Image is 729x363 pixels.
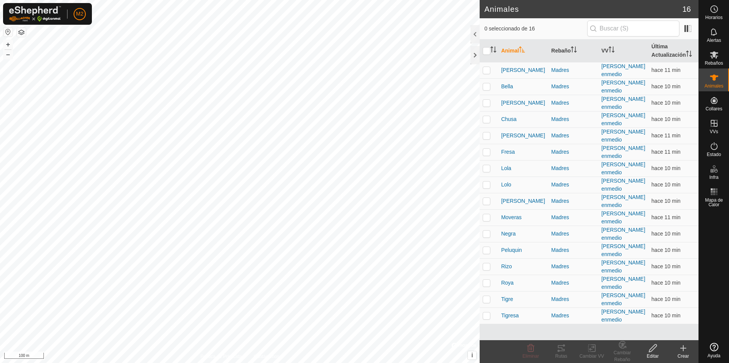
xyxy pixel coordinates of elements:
div: Madres [551,312,595,320]
th: Rebaño [548,40,598,62]
span: 15 oct 2025, 10:45 [652,149,681,155]
span: Tigresa [501,312,519,320]
a: [PERSON_NAME] enmedio [601,227,645,241]
span: Infra [709,175,718,180]
span: 15 oct 2025, 10:45 [652,312,681,318]
p-sorticon: Activar para ordenar [490,48,496,54]
span: Alertas [707,38,721,43]
span: i [471,352,473,358]
span: 15 oct 2025, 10:45 [652,247,681,253]
span: [PERSON_NAME] [501,132,545,140]
button: – [3,50,13,59]
span: Fresa [501,148,515,156]
div: Madres [551,132,595,140]
div: Madres [551,246,595,254]
p-sorticon: Activar para ordenar [519,48,525,54]
a: [PERSON_NAME] enmedio [601,243,645,257]
div: Madres [551,66,595,74]
span: Rizo [501,263,512,271]
div: Madres [551,213,595,221]
span: 15 oct 2025, 10:45 [652,263,681,269]
a: [PERSON_NAME] enmedio [601,96,645,110]
div: Crear [668,353,698,360]
span: 15 oct 2025, 10:45 [652,116,681,122]
span: 16 [682,3,691,15]
div: Editar [637,353,668,360]
span: Mapa de Calor [701,198,727,207]
span: Estado [707,152,721,157]
button: Restablecer Mapa [3,27,13,37]
div: Madres [551,197,595,205]
span: Lola [501,164,511,172]
a: [PERSON_NAME] enmedio [601,112,645,126]
div: Madres [551,263,595,271]
span: 15 oct 2025, 10:45 [652,132,681,139]
a: [PERSON_NAME] enmedio [601,194,645,208]
span: 15 oct 2025, 10:45 [652,100,681,106]
a: [PERSON_NAME] enmedio [601,80,645,94]
div: Madres [551,115,595,123]
span: 15 oct 2025, 10:45 [652,181,681,188]
a: [PERSON_NAME] enmedio [601,145,645,159]
a: [PERSON_NAME] enmedio [601,161,645,175]
span: Lolo [501,181,511,189]
img: Logo Gallagher [9,6,61,22]
a: [PERSON_NAME] enmedio [601,129,645,143]
span: VVs [710,129,718,134]
span: 15 oct 2025, 10:45 [652,231,681,237]
a: [PERSON_NAME] enmedio [601,276,645,290]
span: Tigre [501,295,513,303]
span: [PERSON_NAME] [501,99,545,107]
p-sorticon: Activar para ordenar [686,52,692,58]
button: + [3,40,13,49]
span: 15 oct 2025, 10:45 [652,296,681,302]
a: [PERSON_NAME] enmedio [601,292,645,306]
div: Madres [551,83,595,91]
span: Horarios [705,15,723,20]
h2: Animales [484,5,682,14]
span: Collares [705,107,722,111]
span: 15 oct 2025, 10:45 [652,214,681,220]
a: [PERSON_NAME] enmedio [601,210,645,224]
button: i [468,351,476,360]
th: VV [598,40,648,62]
span: Chusa [501,115,516,123]
th: Animal [498,40,548,62]
span: Negra [501,230,515,238]
div: Madres [551,295,595,303]
a: Política de Privacidad [201,353,244,360]
div: Madres [551,99,595,107]
button: Capas del Mapa [17,28,26,37]
a: Contáctenos [254,353,279,360]
div: Madres [551,164,595,172]
span: Animales [705,84,723,88]
span: 15 oct 2025, 10:45 [652,280,681,286]
a: [PERSON_NAME] enmedio [601,309,645,323]
div: Madres [551,181,595,189]
span: 15 oct 2025, 10:45 [652,198,681,204]
span: Rebaños [705,61,723,65]
div: Madres [551,279,595,287]
div: Cambiar Rebaño [607,349,637,363]
span: 15 oct 2025, 10:45 [652,67,681,73]
p-sorticon: Activar para ordenar [571,48,577,54]
th: Última Actualización [649,40,698,62]
div: Cambiar VV [576,353,607,360]
span: 15 oct 2025, 10:45 [652,83,681,89]
div: Rutas [546,353,576,360]
a: [PERSON_NAME] enmedio [601,260,645,274]
span: Ayuda [708,353,721,358]
span: [PERSON_NAME] [501,66,545,74]
span: [PERSON_NAME] [501,197,545,205]
span: 15 oct 2025, 10:45 [652,165,681,171]
a: [PERSON_NAME] enmedio [601,63,645,77]
span: Peluquin [501,246,522,254]
a: [PERSON_NAME] enmedio [601,178,645,192]
span: Bella [501,83,513,91]
div: Madres [551,148,595,156]
span: Roya [501,279,514,287]
span: Moveras [501,213,522,221]
input: Buscar (S) [587,21,679,37]
div: Madres [551,230,595,238]
p-sorticon: Activar para ordenar [609,48,615,54]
